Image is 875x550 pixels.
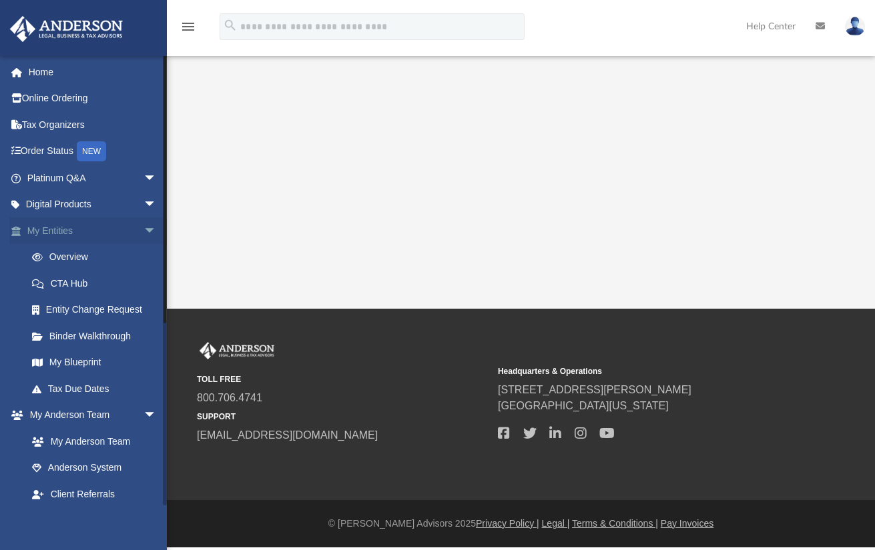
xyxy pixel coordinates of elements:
[223,18,238,33] i: search
[498,400,669,411] a: [GEOGRAPHIC_DATA][US_STATE]
[19,297,177,323] a: Entity Change Request
[498,384,691,395] a: [STREET_ADDRESS][PERSON_NAME]
[498,365,790,377] small: Headquarters & Operations
[197,429,378,441] a: [EMAIL_ADDRESS][DOMAIN_NAME]
[542,518,570,529] a: Legal |
[9,217,177,244] a: My Entitiesarrow_drop_down
[197,342,277,359] img: Anderson Advisors Platinum Portal
[572,518,658,529] a: Terms & Conditions |
[9,191,177,218] a: Digital Productsarrow_drop_down
[197,392,262,403] a: 800.706.4741
[9,402,170,429] a: My Anderson Teamarrow_drop_down
[197,373,489,385] small: TOLL FREE
[19,349,170,376] a: My Blueprint
[9,165,177,191] a: Platinum Q&Aarrow_drop_down
[143,402,170,429] span: arrow_drop_down
[9,111,177,138] a: Tax Organizers
[180,25,196,35] a: menu
[9,59,177,85] a: Home
[19,428,164,455] a: My Anderson Team
[19,375,177,402] a: Tax Due Dates
[77,141,106,161] div: NEW
[19,270,177,297] a: CTA Hub
[19,481,170,507] a: Client Referrals
[143,191,170,219] span: arrow_drop_down
[6,16,127,42] img: Anderson Advisors Platinum Portal
[9,85,177,112] a: Online Ordering
[845,17,865,36] img: User Pic
[197,411,489,423] small: SUPPORT
[143,165,170,192] span: arrow_drop_down
[180,19,196,35] i: menu
[19,244,177,271] a: Overview
[19,323,177,349] a: Binder Walkthrough
[661,518,713,529] a: Pay Invoices
[19,455,170,481] a: Anderson System
[143,217,170,245] span: arrow_drop_down
[476,518,539,529] a: Privacy Policy |
[167,517,875,531] div: © [PERSON_NAME] Advisors 2025
[9,138,177,165] a: Order StatusNEW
